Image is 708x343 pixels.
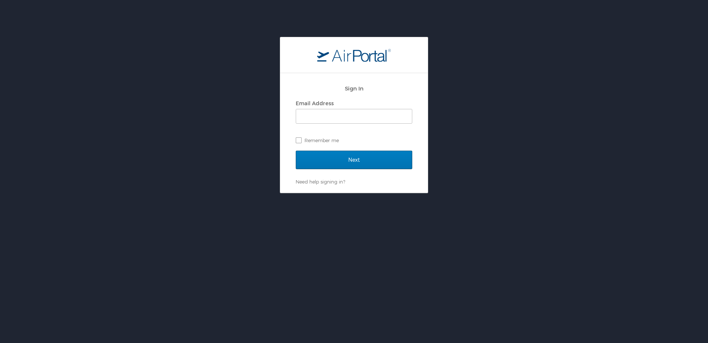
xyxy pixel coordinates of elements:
input: Next [296,151,412,169]
img: logo [317,48,391,62]
h2: Sign In [296,84,412,93]
label: Email Address [296,100,334,106]
label: Remember me [296,135,412,146]
a: Need help signing in? [296,179,345,185]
